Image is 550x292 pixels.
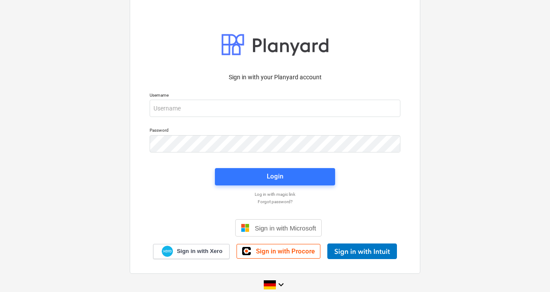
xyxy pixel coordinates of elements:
div: Login [267,171,283,182]
p: Password [150,127,400,135]
span: Sign in with Procore [256,247,315,255]
a: Log in with magic link [145,191,405,197]
button: Login [215,168,335,185]
a: Sign in with Procore [237,244,320,259]
i: keyboard_arrow_down [276,279,286,290]
span: Sign in with Microsoft [255,224,316,232]
p: Username [150,92,400,100]
input: Username [150,100,400,117]
span: Sign in with Xero [177,247,222,255]
a: Sign in with Xero [153,244,230,259]
img: Microsoft logo [241,224,249,232]
a: Forgot password? [145,199,405,204]
p: Sign in with your Planyard account [150,73,400,82]
img: Xero logo [162,246,173,257]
